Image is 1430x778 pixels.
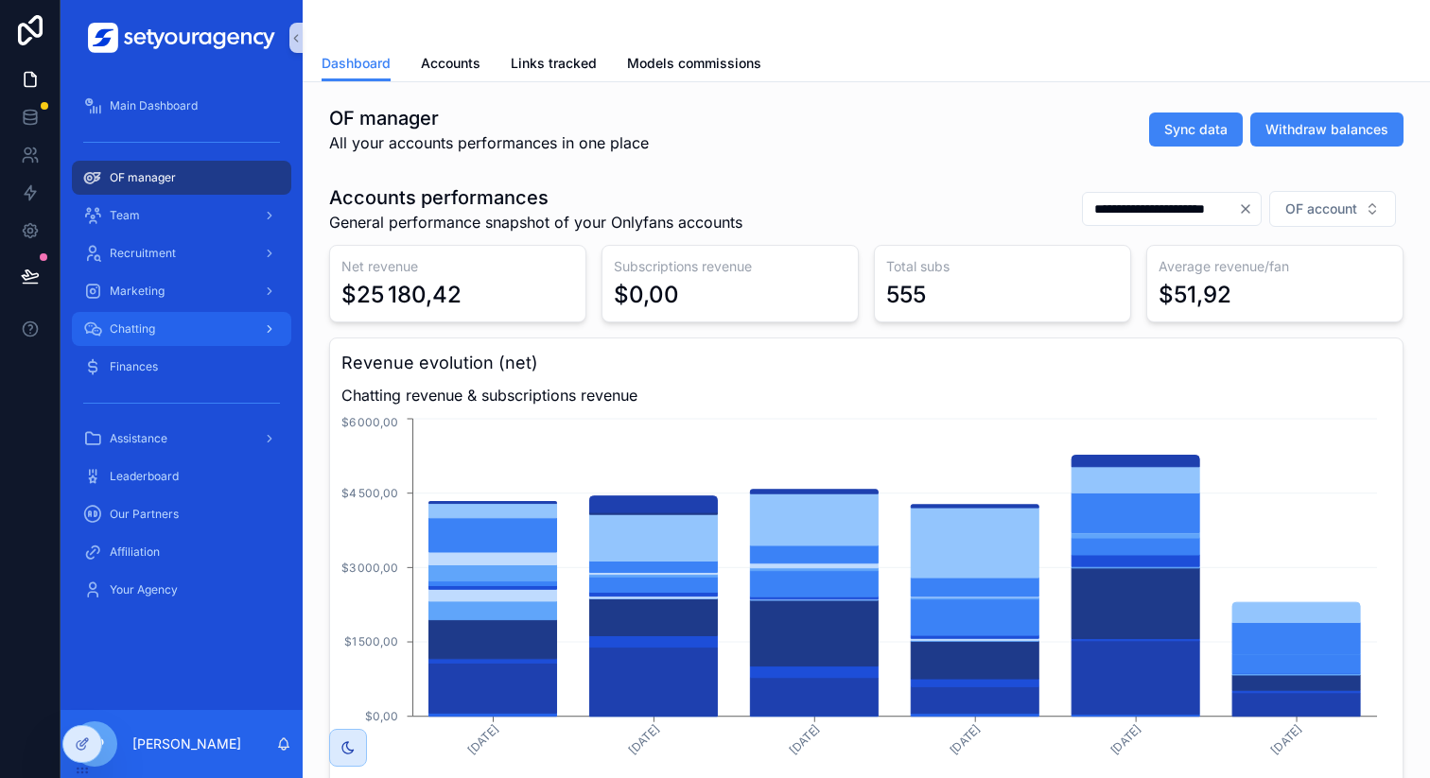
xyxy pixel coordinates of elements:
a: OF manager [72,161,291,195]
span: OF account [1285,199,1357,218]
span: All your accounts performances in one place [329,131,649,154]
a: Accounts [421,46,480,84]
tspan: [DATE] [1107,721,1143,757]
div: scrollable content [61,76,303,631]
span: Your Agency [110,582,178,597]
a: Main Dashboard [72,89,291,123]
button: Withdraw balances [1250,112,1404,147]
button: Sync data [1149,112,1243,147]
span: Finances [110,359,158,374]
span: Sync data [1164,120,1228,139]
a: Your Agency [72,573,291,607]
tspan: $4 500,00 [341,486,398,500]
span: Chatting [110,321,155,337]
button: Clear [1238,201,1261,216]
span: Dashboard [322,54,391,73]
span: General performance snapshot of your Onlyfans accounts [329,211,742,233]
tspan: $3 000,00 [341,561,398,575]
tspan: [DATE] [625,721,661,757]
tspan: [DATE] [786,721,822,757]
a: Marketing [72,274,291,308]
h3: Total subs [886,257,1119,276]
a: Team [72,199,291,233]
span: Affiliation [110,545,160,560]
a: Leaderboard [72,459,291,493]
tspan: $0,00 [365,709,398,723]
div: $51,92 [1159,280,1231,310]
span: Team [110,208,140,223]
span: Links tracked [511,54,597,73]
span: Withdraw balances [1265,120,1388,139]
h3: Revenue evolution (net) [341,350,1391,376]
span: Models commissions [627,54,761,73]
a: Dashboard [322,46,391,82]
tspan: $1 500,00 [344,634,398,648]
h3: Net revenue [341,257,574,276]
div: $0,00 [614,280,679,310]
a: Affiliation [72,535,291,569]
div: 555 [886,280,926,310]
tspan: $6 000,00 [341,415,398,429]
span: OF manager [110,170,176,185]
a: Links tracked [511,46,597,84]
h1: OF manager [329,105,649,131]
tspan: [DATE] [947,721,983,757]
span: Chatting revenue & subscriptions revenue [341,384,1391,406]
span: Recruitment [110,246,176,261]
a: Our Partners [72,497,291,531]
a: Models commissions [627,46,761,84]
button: Select Button [1269,191,1396,227]
a: Finances [72,350,291,384]
h3: Subscriptions revenue [614,257,846,276]
tspan: [DATE] [1268,721,1304,757]
span: Our Partners [110,507,179,522]
img: App logo [88,23,275,53]
p: [PERSON_NAME] [132,735,241,753]
span: Main Dashboard [110,98,198,113]
span: Leaderboard [110,469,179,484]
a: Recruitment [72,236,291,270]
a: Chatting [72,312,291,346]
h3: Average revenue/fan [1159,257,1391,276]
tspan: [DATE] [464,721,500,757]
div: chart [341,414,1391,777]
span: Marketing [110,284,165,299]
h1: Accounts performances [329,184,742,211]
a: Assistance [72,422,291,456]
span: Assistance [110,431,167,446]
span: Accounts [421,54,480,73]
div: $25 180,42 [341,280,462,310]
